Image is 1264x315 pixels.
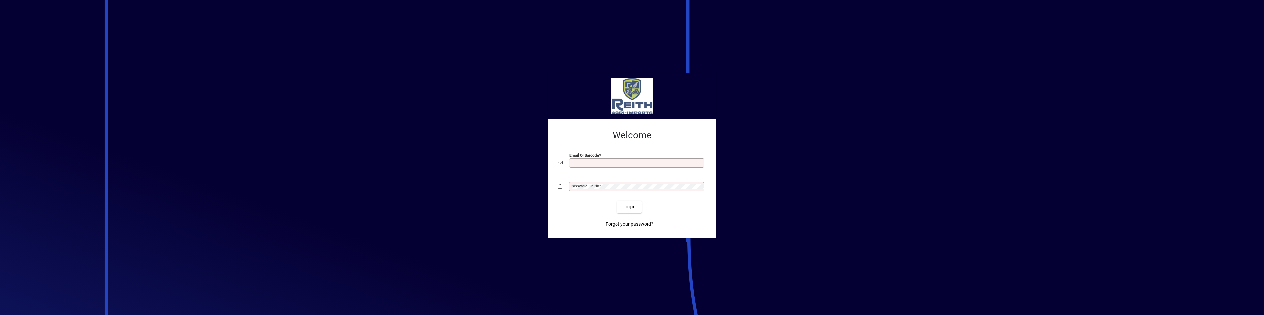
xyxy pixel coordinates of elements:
[569,153,599,157] mat-label: Email or Barcode
[603,218,656,230] a: Forgot your password?
[617,201,641,213] button: Login
[558,130,706,141] h2: Welcome
[571,184,599,188] mat-label: Password or Pin
[606,221,653,227] span: Forgot your password?
[622,203,636,210] span: Login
